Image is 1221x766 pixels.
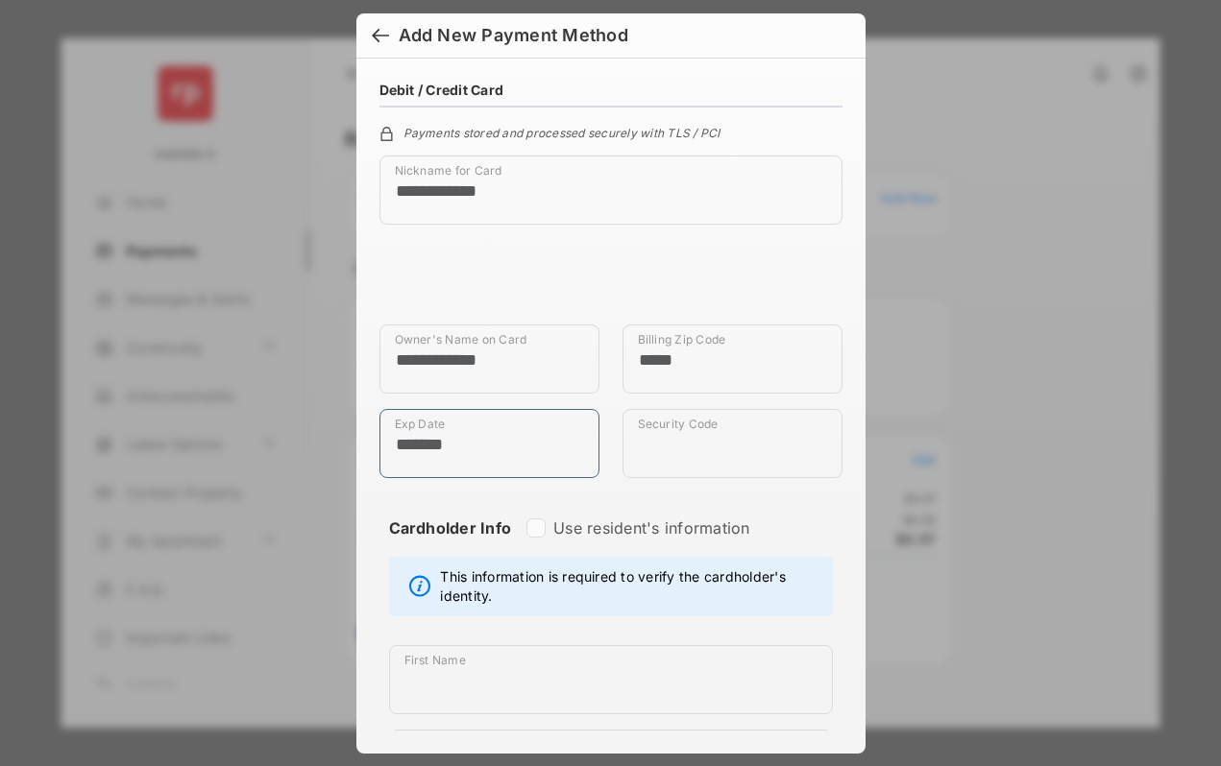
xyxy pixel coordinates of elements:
span: This information is required to verify the cardholder's identity. [440,567,821,606]
h4: Debit / Credit Card [379,82,504,98]
div: Add New Payment Method [399,25,628,46]
div: Payments stored and processed securely with TLS / PCI [379,123,842,140]
iframe: Credit card field [379,240,842,324]
strong: Cardholder Info [389,518,512,572]
label: Use resident's information [553,518,749,538]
